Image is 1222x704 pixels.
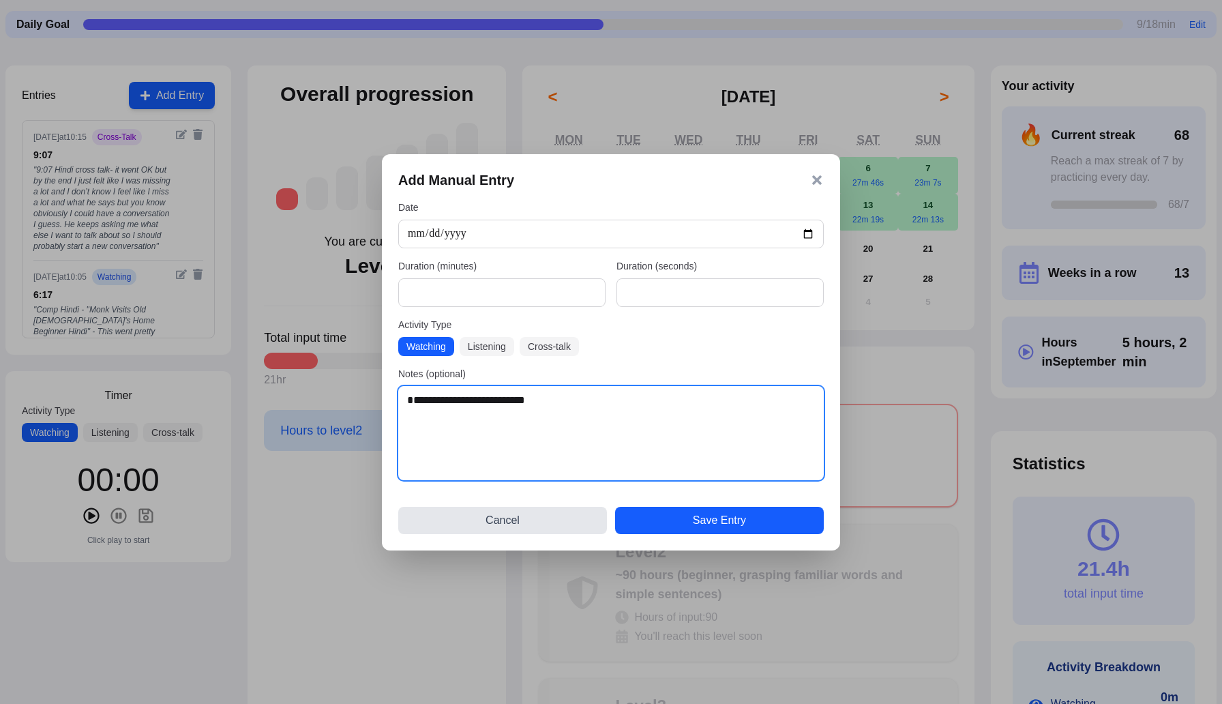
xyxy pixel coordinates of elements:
[398,259,606,273] label: Duration (minutes)
[398,201,824,214] label: Date
[460,337,514,356] button: Listening
[398,507,607,534] button: Cancel
[398,171,514,190] h3: Add Manual Entry
[398,367,824,381] label: Notes (optional)
[615,507,824,534] button: Save Entry
[616,259,824,273] label: Duration (seconds)
[398,318,824,332] label: Activity Type
[520,337,579,356] button: Cross-talk
[398,337,454,356] button: Watching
